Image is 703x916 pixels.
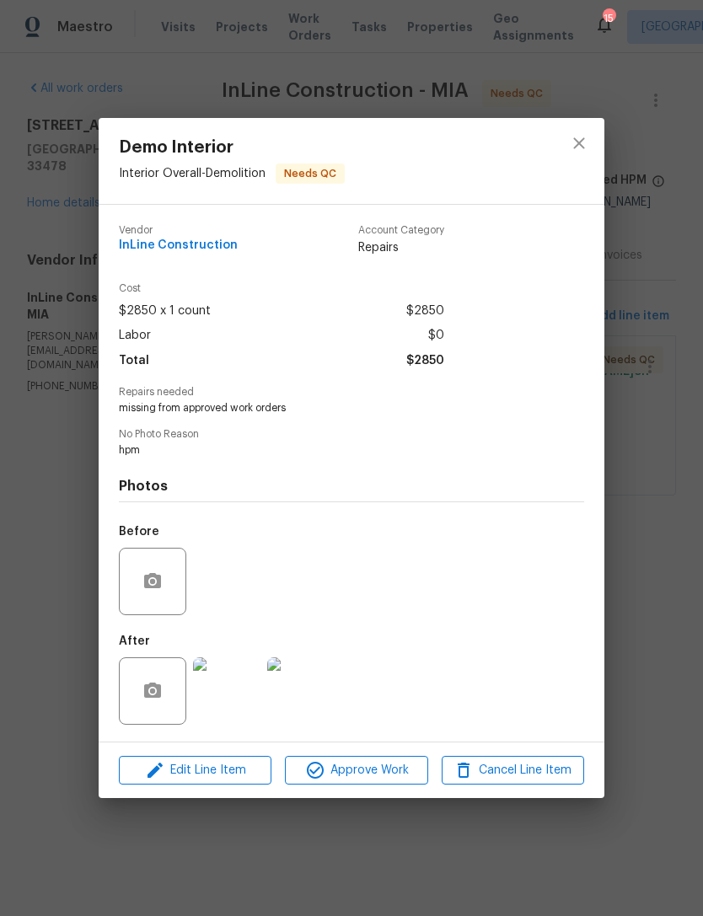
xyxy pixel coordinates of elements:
span: Repairs [358,239,444,256]
span: Approve Work [290,760,422,781]
button: Approve Work [285,756,427,785]
div: 15 [603,10,614,27]
span: Interior Overall - Demolition [119,168,266,179]
span: $2850 x 1 count [119,299,211,324]
span: $2850 [406,349,444,373]
span: $0 [428,324,444,348]
span: No Photo Reason [119,429,584,440]
span: Cost [119,283,444,294]
span: Edit Line Item [124,760,266,781]
span: Account Category [358,225,444,236]
button: Edit Line Item [119,756,271,785]
button: Cancel Line Item [442,756,584,785]
span: Needs QC [277,165,343,182]
h5: After [119,635,150,647]
span: Repairs needed [119,387,584,398]
span: missing from approved work orders [119,401,538,415]
span: hpm [119,443,538,458]
span: Demo Interior [119,138,345,157]
span: InLine Construction [119,239,238,252]
h5: Before [119,526,159,538]
span: Total [119,349,149,373]
span: Labor [119,324,151,348]
span: $2850 [406,299,444,324]
button: close [559,123,599,163]
h4: Photos [119,478,584,495]
span: Cancel Line Item [447,760,579,781]
span: Vendor [119,225,238,236]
